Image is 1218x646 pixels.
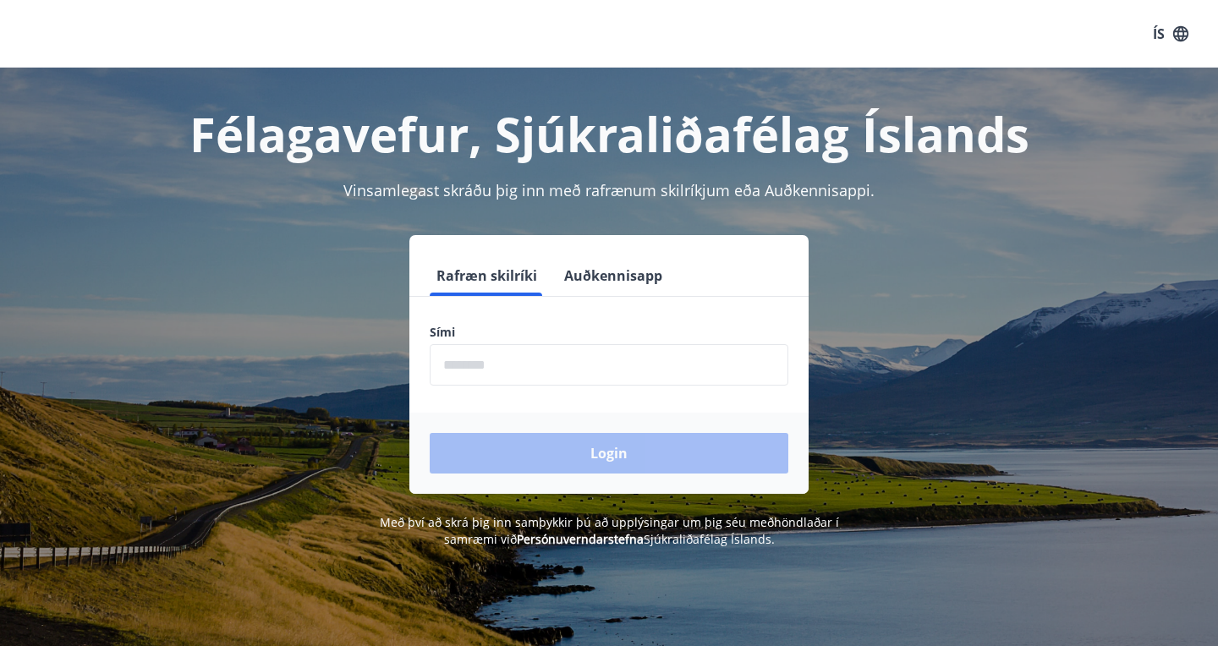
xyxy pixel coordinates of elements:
button: ÍS [1144,19,1198,49]
span: Vinsamlegast skráðu þig inn með rafrænum skilríkjum eða Auðkennisappi. [343,180,875,200]
a: Persónuverndarstefna [517,531,644,547]
button: Rafræn skilríki [430,255,544,296]
h1: Félagavefur, Sjúkraliðafélag Íslands [20,101,1198,166]
span: Með því að skrá þig inn samþykkir þú að upplýsingar um þig séu meðhöndlaðar í samræmi við Sjúkral... [380,514,839,547]
button: Auðkennisapp [557,255,669,296]
label: Sími [430,324,788,341]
